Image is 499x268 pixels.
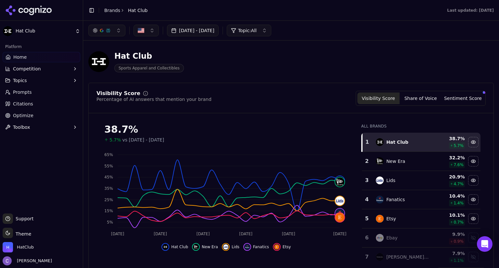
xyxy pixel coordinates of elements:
span: 0.9 % [454,239,464,244]
button: Hide fanatics data [243,243,269,251]
span: 5.7 % [454,143,464,148]
button: Hide fanatics data [468,194,479,205]
button: [DATE] - [DATE] [167,25,219,36]
div: 3 [365,177,369,184]
div: Ebay [386,235,398,241]
span: Optimize [13,112,33,119]
span: 5.7% [109,137,121,143]
span: New Era [202,244,218,250]
div: All Brands [361,124,480,129]
button: Competition [3,64,80,74]
a: Optimize [3,110,80,121]
img: new era [376,157,384,165]
img: etsy [274,244,279,250]
span: Hat Club [171,244,188,250]
div: Open Intercom Messenger [477,236,493,252]
a: Brands [104,8,120,13]
img: hat club [335,176,344,185]
img: Hat Club [88,51,109,72]
tspan: [DATE] [333,232,347,236]
tr: 1hat clubHat Club38.7%5.7%Hide hat club data [362,133,480,152]
button: Sentiment Score [442,92,484,104]
div: Lids [386,177,395,184]
button: Hide new era data [468,156,479,166]
span: vs [DATE] - [DATE] [122,137,164,143]
span: Home [13,54,27,60]
span: HatClub [17,244,34,250]
button: Visibility Score [357,92,400,104]
button: Hide hat club data [468,137,479,147]
button: Show ebay data [468,233,479,243]
div: 5 [365,215,369,223]
div: Visibility Score [96,91,140,96]
button: Open user button [3,256,52,265]
span: 7.6 % [454,162,464,167]
tspan: [DATE] [239,232,252,236]
img: etsy [335,213,344,222]
span: Hat Club [16,28,72,34]
div: New Era [386,158,405,164]
tspan: 5% [107,220,113,225]
tr: 4fanaticsFanatics10.4%1.4%Hide fanatics data [362,190,480,209]
span: Prompts [13,89,32,95]
tr: 3lidsLids20.9%4.7%Hide lids data [362,171,480,190]
div: 32.2 % [435,154,465,161]
span: Etsy [283,244,291,250]
span: Topics [13,77,27,84]
span: Competition [13,66,41,72]
div: Last updated: [DATE] [447,8,494,13]
tr: 6ebayEbay9.9%0.9%Show ebay data [362,228,480,248]
div: [PERSON_NAME] & [PERSON_NAME] [386,254,429,260]
div: 1 [365,138,369,146]
img: Hat Club [3,26,13,36]
img: fanatics [245,244,250,250]
tspan: [DATE] [111,232,124,236]
img: lids [223,244,228,250]
tspan: 25% [104,198,113,202]
div: 38.7% [104,124,348,135]
div: 10.4 % [435,193,465,199]
tspan: [DATE] [282,232,295,236]
img: etsy [376,215,384,223]
tr: 2new eraNew Era32.2%7.6%Hide new era data [362,152,480,171]
button: Toolbox [3,122,80,132]
div: 10.1 % [435,212,465,218]
span: 1.4 % [454,201,464,206]
div: Percentage of AI answers that mention your brand [96,96,211,103]
img: HatClub [3,242,13,252]
div: 6 [365,234,369,242]
span: Hat Club [128,7,147,14]
div: 9.9 % [435,231,465,238]
tspan: 15% [104,209,113,213]
tr: 5etsyEtsy10.1%0.7%Hide etsy data [362,209,480,228]
span: Support [13,215,33,222]
img: fanatics [335,209,344,218]
button: Show mitchell & ness data [468,252,479,262]
tspan: [DATE] [197,232,210,236]
img: hat club [376,138,384,146]
span: 0.7 % [454,220,464,225]
tspan: 65% [104,152,113,157]
span: Theme [13,231,31,237]
a: Prompts [3,87,80,97]
nav: breadcrumb [104,7,147,14]
button: Hide hat club data [161,243,188,251]
img: US [138,27,144,34]
img: new era [335,177,344,187]
span: Sports Apparel and Collectibles [114,64,184,72]
span: [PERSON_NAME] [14,258,52,264]
img: Chris Hayes [3,256,12,265]
button: Hide lids data [222,243,239,251]
div: Etsy [386,215,396,222]
span: Lids [232,244,239,250]
img: ebay [376,234,384,242]
img: fanatics [376,196,384,203]
div: 4 [365,196,369,203]
span: Topic: All [238,27,257,34]
button: Hide etsy data [468,213,479,224]
button: Share of Voice [400,92,442,104]
div: Hat Club [386,139,408,145]
div: 7.9 % [435,250,465,257]
div: Hat Club [114,51,184,61]
img: mitchell & ness [376,253,384,261]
